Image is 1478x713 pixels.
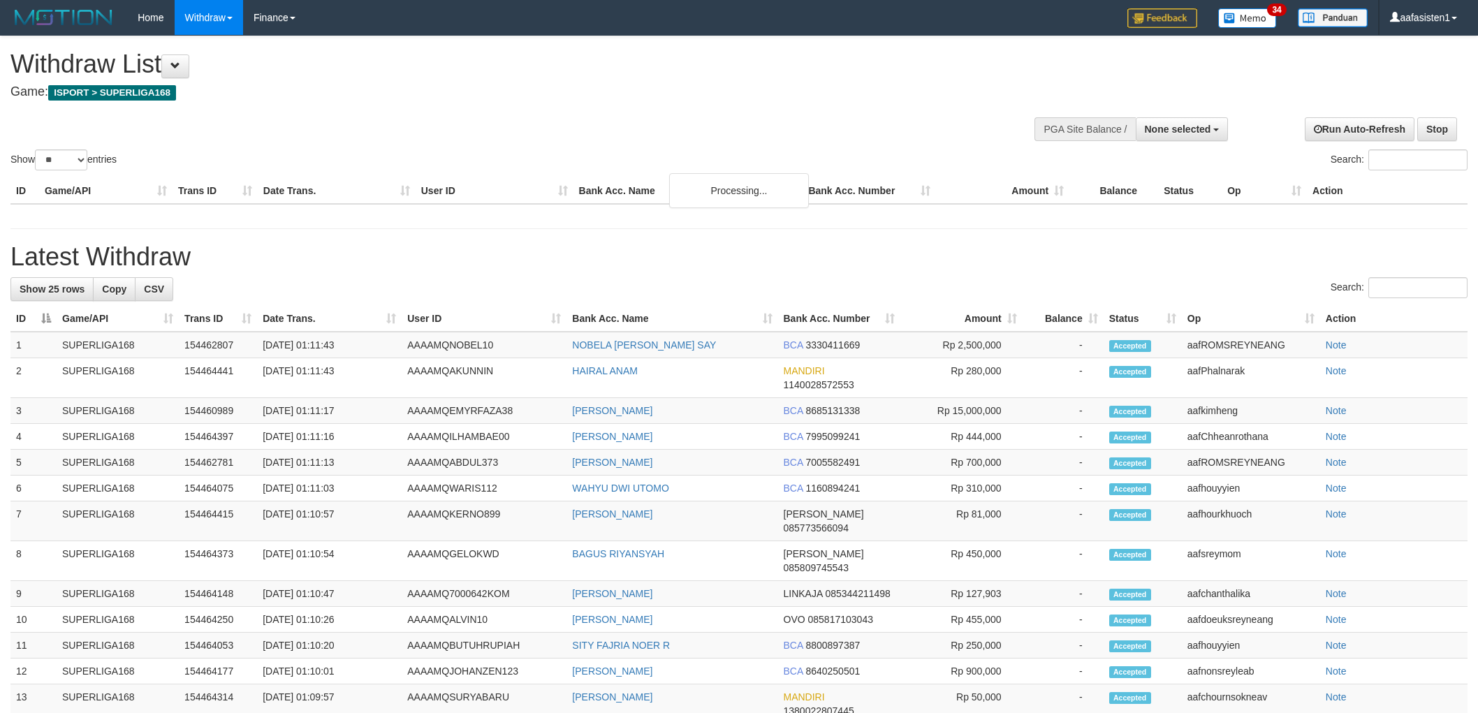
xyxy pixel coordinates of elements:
td: aafhourkhuoch [1182,501,1320,541]
th: Date Trans.: activate to sort column ascending [257,306,402,332]
td: - [1023,358,1104,398]
select: Showentries [35,149,87,170]
td: SUPERLIGA168 [57,501,179,541]
td: 3 [10,398,57,424]
button: None selected [1136,117,1229,141]
img: Feedback.jpg [1127,8,1197,28]
td: [DATE] 01:11:16 [257,424,402,450]
td: SUPERLIGA168 [57,332,179,358]
td: 154464148 [179,581,257,607]
td: [DATE] 01:11:03 [257,476,402,501]
td: 154464177 [179,659,257,684]
td: SUPERLIGA168 [57,450,179,476]
span: 34 [1267,3,1286,16]
th: Action [1320,306,1468,332]
a: Note [1326,339,1347,351]
td: - [1023,398,1104,424]
td: [DATE] 01:10:47 [257,581,402,607]
td: [DATE] 01:11:13 [257,450,402,476]
span: BCA [784,457,803,468]
td: SUPERLIGA168 [57,607,179,633]
td: [DATE] 01:11:17 [257,398,402,424]
td: Rp 310,000 [900,476,1023,501]
td: 154462807 [179,332,257,358]
a: Note [1326,405,1347,416]
td: aafsreymom [1182,541,1320,581]
span: Copy 085817103043 to clipboard [808,614,873,625]
th: Balance [1069,178,1158,204]
h4: Game: [10,85,972,99]
td: SUPERLIGA168 [57,541,179,581]
td: 5 [10,450,57,476]
span: OVO [784,614,805,625]
td: 154464075 [179,476,257,501]
td: Rp 250,000 [900,633,1023,659]
a: Stop [1417,117,1457,141]
span: MANDIRI [784,365,825,376]
td: - [1023,541,1104,581]
a: Note [1326,483,1347,494]
td: 154464053 [179,633,257,659]
td: 12 [10,659,57,684]
span: Show 25 rows [20,284,85,295]
th: Amount: activate to sort column ascending [900,306,1023,332]
td: AAAAMQGELOKWD [402,541,566,581]
span: [PERSON_NAME] [784,508,864,520]
span: Accepted [1109,483,1151,495]
td: Rp 444,000 [900,424,1023,450]
td: 6 [10,476,57,501]
a: Note [1326,614,1347,625]
a: [PERSON_NAME] [572,666,652,677]
span: Accepted [1109,589,1151,601]
th: ID [10,178,39,204]
td: [DATE] 01:11:43 [257,332,402,358]
td: [DATE] 01:10:26 [257,607,402,633]
a: Run Auto-Refresh [1305,117,1414,141]
td: - [1023,659,1104,684]
td: aafROMSREYNEANG [1182,332,1320,358]
span: Accepted [1109,340,1151,352]
div: PGA Site Balance / [1034,117,1135,141]
h1: Latest Withdraw [10,243,1468,271]
td: - [1023,450,1104,476]
span: LINKAJA [784,588,823,599]
input: Search: [1368,277,1468,298]
td: Rp 455,000 [900,607,1023,633]
td: aafhouyyien [1182,476,1320,501]
input: Search: [1368,149,1468,170]
td: AAAAMQ7000642KOM [402,581,566,607]
a: SITY FAJRIA NOER R [572,640,670,651]
th: Balance: activate to sort column ascending [1023,306,1104,332]
td: AAAAMQALVIN10 [402,607,566,633]
a: [PERSON_NAME] [572,614,652,625]
td: Rp 127,903 [900,581,1023,607]
td: 154464415 [179,501,257,541]
td: 154462781 [179,450,257,476]
a: [PERSON_NAME] [572,405,652,416]
td: SUPERLIGA168 [57,476,179,501]
img: panduan.png [1298,8,1368,27]
a: Note [1326,548,1347,559]
a: Note [1326,691,1347,703]
td: 11 [10,633,57,659]
td: AAAAMQILHAMBAE00 [402,424,566,450]
td: Rp 81,000 [900,501,1023,541]
a: WAHYU DWI UTOMO [572,483,668,494]
th: Bank Acc. Number [803,178,936,204]
td: SUPERLIGA168 [57,659,179,684]
th: Bank Acc. Name: activate to sort column ascending [566,306,777,332]
span: Copy 3330411669 to clipboard [805,339,860,351]
a: [PERSON_NAME] [572,431,652,442]
span: Accepted [1109,549,1151,561]
td: Rp 280,000 [900,358,1023,398]
td: SUPERLIGA168 [57,358,179,398]
span: Copy 7005582491 to clipboard [805,457,860,468]
td: aafdoeuksreyneang [1182,607,1320,633]
a: Note [1326,365,1347,376]
th: Game/API [39,178,173,204]
td: 154460989 [179,398,257,424]
td: - [1023,476,1104,501]
td: Rp 900,000 [900,659,1023,684]
span: Copy 085773566094 to clipboard [784,522,849,534]
label: Search: [1331,149,1468,170]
